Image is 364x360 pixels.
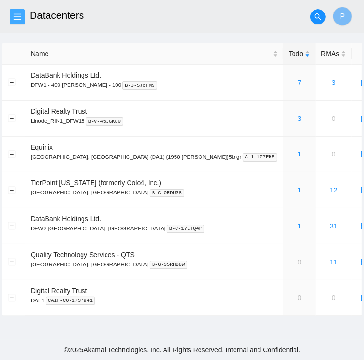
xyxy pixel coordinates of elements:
[298,115,302,122] a: 3
[311,13,325,21] span: search
[298,150,302,158] a: 1
[31,251,135,259] span: Quality Technology Services - QTS
[31,108,87,115] span: Digital Realty Trust
[31,215,101,223] span: DataBank Holdings Ltd.
[8,258,16,266] button: Expand row
[298,258,302,266] a: 0
[31,72,101,79] span: DataBank Holdings Ltd.
[167,225,205,233] kbd: B-C-17LTQ4P
[243,153,277,162] kbd: A-1-1Z7FHP
[10,13,24,21] span: menu
[31,144,53,151] span: Equinix
[332,115,336,122] a: 0
[8,150,16,158] button: Expand row
[8,79,16,86] button: Expand row
[330,186,338,194] a: 12
[340,11,345,23] span: P
[332,294,336,301] a: 0
[330,222,338,230] a: 31
[31,260,278,269] p: [GEOGRAPHIC_DATA], [GEOGRAPHIC_DATA]
[298,186,302,194] a: 1
[298,79,302,86] a: 7
[330,258,338,266] a: 11
[10,9,25,24] button: menu
[8,222,16,230] button: Expand row
[31,224,278,233] p: DFW2 [GEOGRAPHIC_DATA], [GEOGRAPHIC_DATA]
[86,117,124,126] kbd: B-V-45JGK80
[31,117,278,125] p: Linode_RIN1_DFW18
[122,81,157,90] kbd: B-3-SJ6FMS
[31,296,278,305] p: DAL1
[332,79,336,86] a: 3
[150,261,188,269] kbd: B-G-35RHB8W
[298,222,302,230] a: 1
[333,7,352,26] button: P
[310,9,326,24] button: search
[298,294,302,301] a: 0
[8,294,16,301] button: Expand row
[8,186,16,194] button: Expand row
[332,150,336,158] a: 0
[150,189,184,198] kbd: B-C-ORDU38
[46,297,95,305] kbd: CAIF-CO-1737941
[31,287,87,295] span: Digital Realty Trust
[31,188,278,197] p: [GEOGRAPHIC_DATA], [GEOGRAPHIC_DATA]
[8,115,16,122] button: Expand row
[31,153,278,161] p: [GEOGRAPHIC_DATA], [GEOGRAPHIC_DATA] (DA1) {1950 [PERSON_NAME]}5b gr
[31,81,278,89] p: DFW1 - 400 [PERSON_NAME] - 100
[31,179,161,187] span: TierPoint [US_STATE] (formerly Colo4, Inc.)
